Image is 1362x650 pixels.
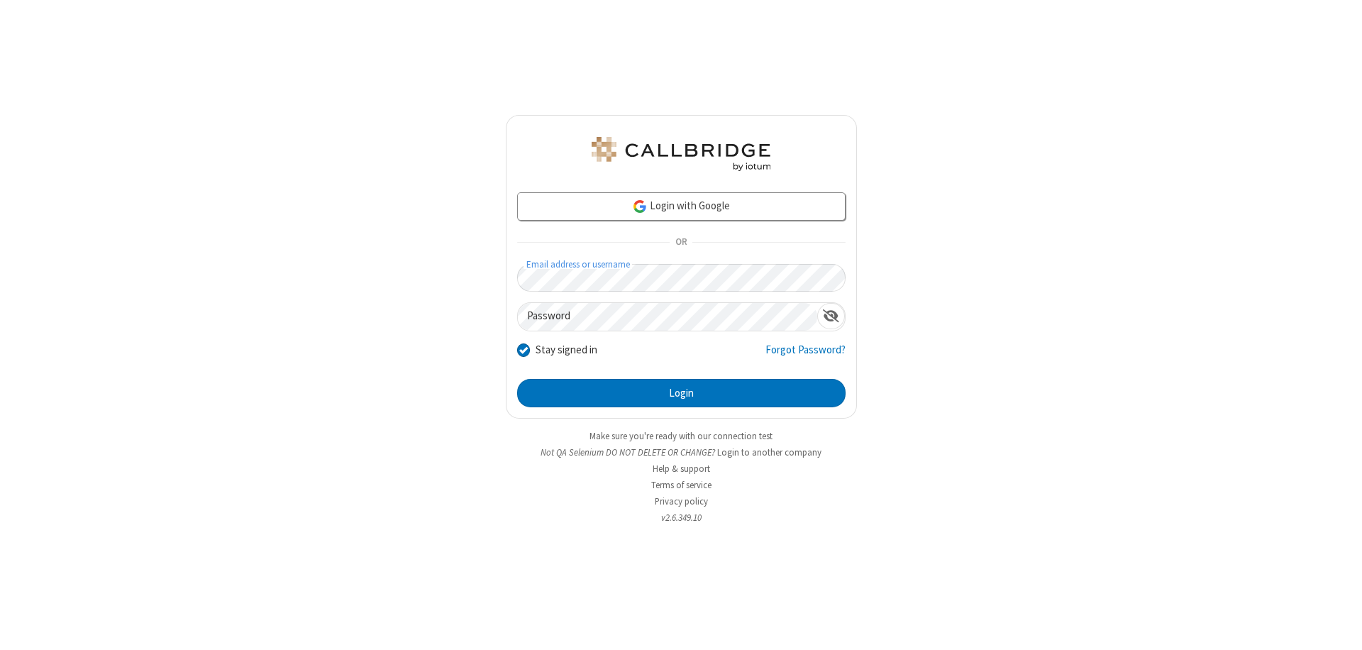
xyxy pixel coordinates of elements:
label: Stay signed in [536,342,597,358]
img: QA Selenium DO NOT DELETE OR CHANGE [589,137,773,171]
input: Email address or username [517,264,846,292]
a: Terms of service [651,479,712,491]
li: Not QA Selenium DO NOT DELETE OR CHANGE? [506,446,857,459]
a: Login with Google [517,192,846,221]
button: Login to another company [717,446,821,459]
input: Password [518,303,817,331]
div: Show password [817,303,845,329]
button: Login [517,379,846,407]
a: Privacy policy [655,495,708,507]
img: google-icon.png [632,199,648,214]
li: v2.6.349.10 [506,511,857,524]
span: OR [670,233,692,253]
a: Make sure you're ready with our connection test [589,430,773,442]
a: Help & support [653,463,710,475]
a: Forgot Password? [765,342,846,369]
